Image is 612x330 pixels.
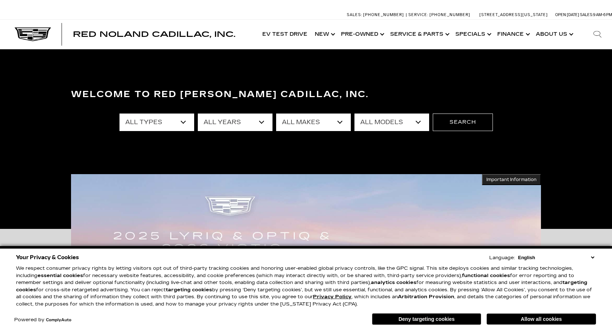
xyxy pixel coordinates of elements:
[16,280,587,293] strong: targeting cookies
[46,318,71,322] a: ComplyAuto
[372,313,481,325] button: Deny targeting cookies
[433,114,493,131] button: Search
[429,12,470,17] span: [PHONE_NUMBER]
[337,20,387,49] a: Pre-Owned
[166,287,212,293] strong: targeting cookies
[198,114,272,131] select: Filter by year
[311,20,337,49] a: New
[487,314,596,325] button: Allow all cookies
[479,12,548,17] a: [STREET_ADDRESS][US_STATE]
[16,265,596,308] p: We respect consumer privacy rights by letting visitors opt out of third-party tracking cookies an...
[452,20,494,49] a: Specials
[494,20,532,49] a: Finance
[71,87,541,102] h3: Welcome to Red [PERSON_NAME] Cadillac, Inc.
[16,252,79,262] span: Your Privacy & Cookies
[408,12,428,17] span: Service:
[347,12,362,17] span: Sales:
[516,254,596,261] select: Language Select
[73,30,235,39] span: Red Noland Cadillac, Inc.
[482,174,541,185] button: Important Information
[489,256,515,260] div: Language:
[406,13,472,17] a: Service: [PHONE_NUMBER]
[73,31,235,38] a: Red Noland Cadillac, Inc.
[371,280,416,285] strong: analytics cookies
[398,294,454,300] strong: Arbitration Provision
[347,13,406,17] a: Sales: [PHONE_NUMBER]
[38,273,83,279] strong: essential cookies
[354,114,429,131] select: Filter by model
[276,114,351,131] select: Filter by make
[486,177,537,183] span: Important Information
[532,20,576,49] a: About Us
[387,20,452,49] a: Service & Parts
[462,273,510,279] strong: functional cookies
[313,294,352,300] a: Privacy Policy
[259,20,311,49] a: EV Test Drive
[14,318,71,322] div: Powered by
[15,27,51,41] img: Cadillac Dark Logo with Cadillac White Text
[555,12,579,17] span: Open [DATE]
[593,12,612,17] span: 9 AM-6 PM
[119,114,194,131] select: Filter by type
[363,12,404,17] span: [PHONE_NUMBER]
[580,12,593,17] span: Sales:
